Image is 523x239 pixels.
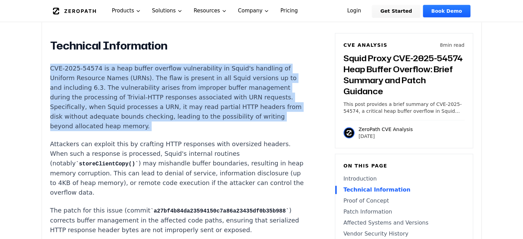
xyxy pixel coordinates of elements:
code: a27bf4b84da23594150c7a86a23435df0b35b988 [150,208,289,214]
p: CVE-2025-54574 is a heap buffer overflow vulnerability in Squid's handling of Uniform Resource Na... [50,64,306,131]
a: Vendor Security History [344,230,465,238]
a: Login [339,5,370,17]
a: Introduction [344,175,465,183]
p: Attackers can exploit this by crafting HTTP responses with oversized headers. When such a respons... [50,139,306,197]
p: [DATE] [359,133,413,140]
p: This post provides a brief summary of CVE-2025-54574, a critical heap buffer overflow in Squid Pr... [344,101,465,115]
a: Proof of Concept [344,197,465,205]
a: Get Started [372,5,420,17]
p: 8 min read [440,42,464,48]
a: Affected Systems and Versions [344,219,465,227]
h6: CVE Analysis [344,42,388,48]
p: ZeroPath CVE Analysis [359,126,413,133]
h2: Technical Information [50,39,306,53]
h6: On this page [344,162,465,169]
h3: Squid Proxy CVE-2025-54574 Heap Buffer Overflow: Brief Summary and Patch Guidance [344,53,465,97]
p: The patch for this issue (commit ) corrects buffer management in the affected code paths, ensurin... [50,206,306,235]
code: storeClientCopy() [76,161,138,167]
a: Book Demo [423,5,470,17]
img: ZeroPath CVE Analysis [344,127,355,138]
a: Technical Information [344,186,465,194]
a: Patch Information [344,208,465,216]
